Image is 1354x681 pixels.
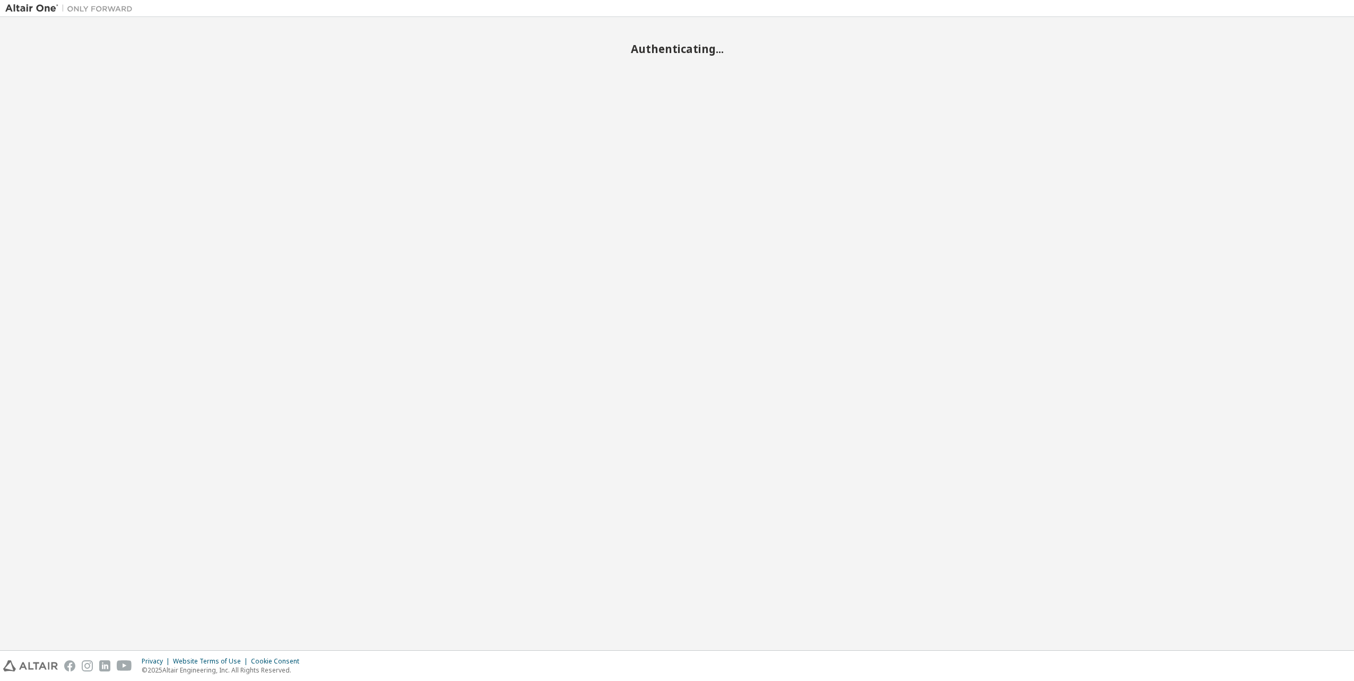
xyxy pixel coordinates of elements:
p: © 2025 Altair Engineering, Inc. All Rights Reserved. [142,666,306,675]
img: Altair One [5,3,138,14]
img: altair_logo.svg [3,660,58,671]
div: Cookie Consent [251,657,306,666]
h2: Authenticating... [5,42,1349,56]
img: linkedin.svg [99,660,110,671]
img: instagram.svg [82,660,93,671]
div: Website Terms of Use [173,657,251,666]
div: Privacy [142,657,173,666]
img: facebook.svg [64,660,75,671]
img: youtube.svg [117,660,132,671]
